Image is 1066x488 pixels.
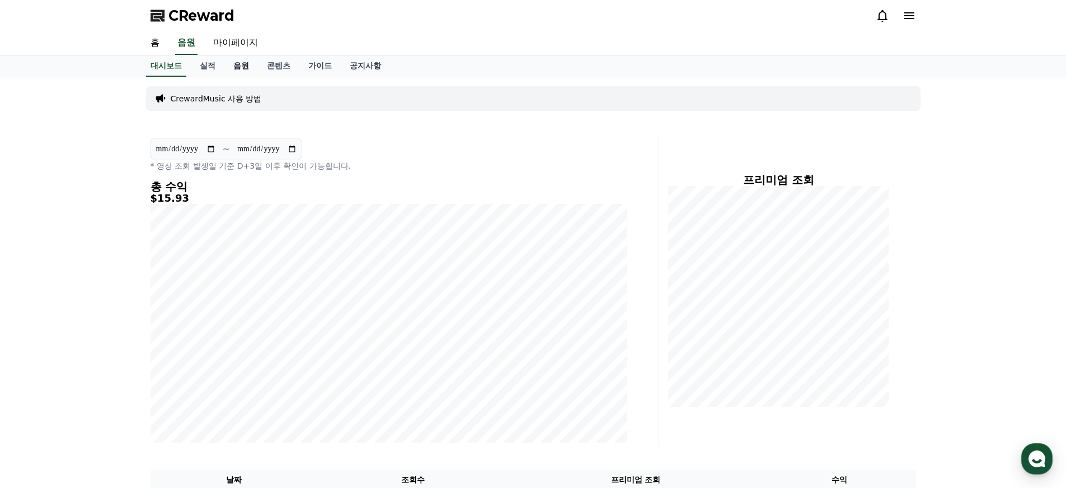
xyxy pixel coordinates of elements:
[223,142,230,156] p: ~
[151,180,627,193] h4: 총 수익
[102,373,116,382] span: 대화
[144,355,215,383] a: 설정
[74,355,144,383] a: 대화
[175,31,198,55] a: 음원
[258,55,299,77] a: 콘텐츠
[668,174,889,186] h4: 프리미엄 조회
[35,372,42,381] span: 홈
[173,372,186,381] span: 설정
[151,160,627,171] p: * 영상 조회 발생일 기준 D+3일 이후 확인이 가능합니다.
[224,55,258,77] a: 음원
[299,55,341,77] a: 가이드
[3,355,74,383] a: 홈
[171,93,262,104] a: CrewardMusic 사용 방법
[168,7,234,25] span: CReward
[191,55,224,77] a: 실적
[341,55,390,77] a: 공지사항
[151,7,234,25] a: CReward
[146,55,186,77] a: 대시보드
[151,193,627,204] h5: $15.93
[204,31,267,55] a: 마이페이지
[142,31,168,55] a: 홈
